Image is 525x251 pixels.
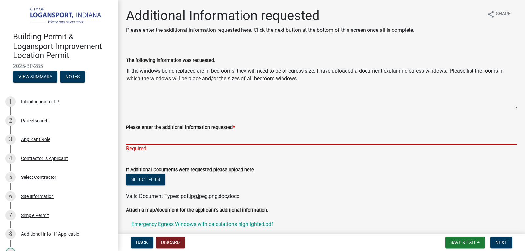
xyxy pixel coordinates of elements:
[126,125,235,130] label: Please enter the additional information requested
[487,10,495,18] i: share
[5,115,16,126] div: 2
[60,74,85,80] wm-modal-confirm: Notes
[5,172,16,182] div: 5
[126,217,517,232] a: Emergency Egress Windows with calculations highlighted.pdf
[126,168,254,172] label: If Additional Documents were requested please upload here
[13,32,113,60] h4: Building Permit & Logansport Improvement Location Permit
[126,58,215,63] label: The following information was requested.
[21,194,54,199] div: Site Information
[451,240,476,245] span: Save & Exit
[13,71,57,83] button: View Summary
[21,99,59,104] div: Introduction to ILP
[126,208,268,213] label: Attach a map/document for the applicant's additional information.
[5,134,16,145] div: 3
[126,26,414,34] p: Please enter the additional information requested here. Click the next button at the bottom of th...
[21,175,56,179] div: Select Contractor
[126,174,165,185] button: Select files
[5,229,16,239] div: 8
[5,191,16,201] div: 6
[482,8,516,21] button: shareShare
[495,240,507,245] span: Next
[21,118,49,123] div: Parcel search
[13,74,57,80] wm-modal-confirm: Summary
[126,145,517,153] div: Required
[496,10,511,18] span: Share
[13,63,105,69] span: 2025-BP-285
[5,153,16,164] div: 4
[60,71,85,83] button: Notes
[136,240,148,245] span: Back
[490,237,512,248] button: Next
[445,237,485,248] button: Save & Exit
[13,7,108,25] img: City of Logansport, Indiana
[156,237,185,248] button: Discard
[21,213,49,218] div: Simple Permit
[21,232,79,236] div: Additional Info - If Applicable
[21,137,50,142] div: Applicant Role
[131,237,153,248] button: Back
[126,193,239,199] span: Valid Document Types: pdf,jpg,jpeg,png,doc,docx
[21,156,68,161] div: Contractor is Applicant
[5,210,16,220] div: 7
[126,64,517,109] textarea: If the windows being replaced are in bedrooms, they will need to be of egress size. I have upload...
[5,96,16,107] div: 1
[126,8,414,24] h1: Additional Information requested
